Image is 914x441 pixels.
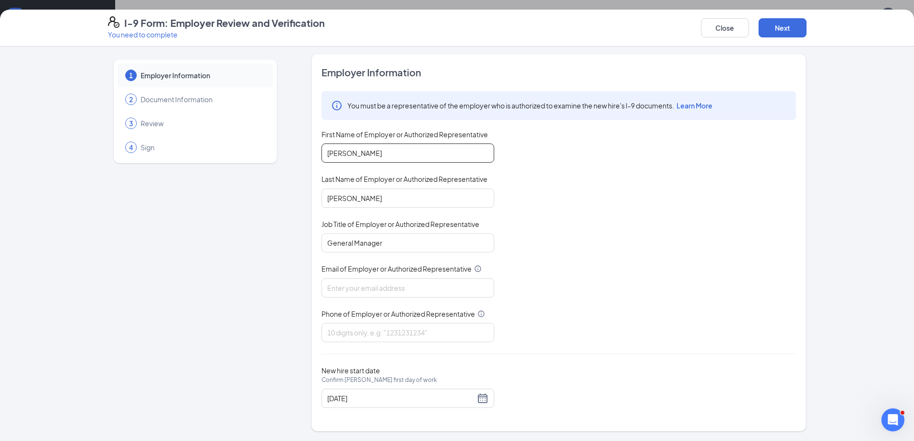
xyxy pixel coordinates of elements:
[674,101,712,110] a: Learn More
[477,310,485,318] svg: Info
[321,189,494,208] input: Enter your last name
[327,393,475,404] input: 08/27/2025
[347,101,712,110] span: You must be a representative of the employer who is authorized to examine the new hire's I-9 docu...
[141,71,263,80] span: Employer Information
[677,101,712,110] span: Learn More
[321,174,487,184] span: Last Name of Employer or Authorized Representative
[129,143,133,152] span: 4
[141,143,263,152] span: Sign
[129,71,133,80] span: 1
[759,18,807,37] button: Next
[321,66,796,79] span: Employer Information
[321,264,472,274] span: Email of Employer or Authorized Representative
[108,16,119,28] svg: FormI9EVerifyIcon
[701,18,749,37] button: Close
[331,100,343,111] svg: Info
[141,119,263,128] span: Review
[321,219,479,229] span: Job Title of Employer or Authorized Representative
[129,95,133,104] span: 2
[141,95,263,104] span: Document Information
[124,16,325,30] h4: I-9 Form: Employer Review and Verification
[321,375,437,385] span: Confirm [PERSON_NAME] first day of work
[321,309,475,319] span: Phone of Employer or Authorized Representative
[474,265,482,273] svg: Info
[321,143,494,163] input: Enter your first name
[321,130,488,139] span: First Name of Employer or Authorized Representative
[108,30,325,39] p: You need to complete
[321,323,494,342] input: 10 digits only, e.g. "1231231234"
[321,366,437,394] span: New hire start date
[321,233,494,252] input: Enter job title
[129,119,133,128] span: 3
[881,408,904,431] iframe: Intercom live chat
[321,278,494,298] input: Enter your email address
